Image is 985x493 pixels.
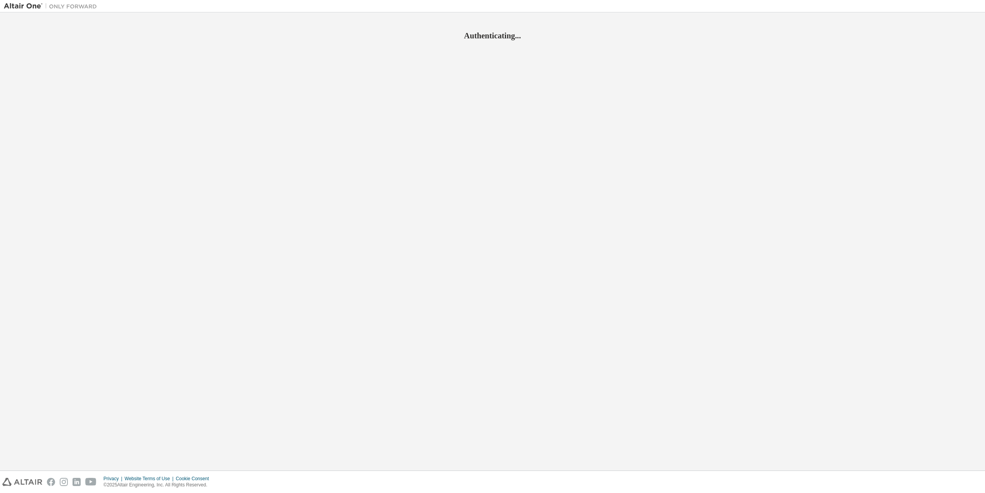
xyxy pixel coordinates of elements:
[73,478,81,486] img: linkedin.svg
[4,31,981,41] h2: Authenticating...
[124,476,176,482] div: Website Terms of Use
[47,478,55,486] img: facebook.svg
[4,2,101,10] img: Altair One
[2,478,42,486] img: altair_logo.svg
[176,476,213,482] div: Cookie Consent
[85,478,97,486] img: youtube.svg
[60,478,68,486] img: instagram.svg
[104,482,214,488] p: © 2025 Altair Engineering, Inc. All Rights Reserved.
[104,476,124,482] div: Privacy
